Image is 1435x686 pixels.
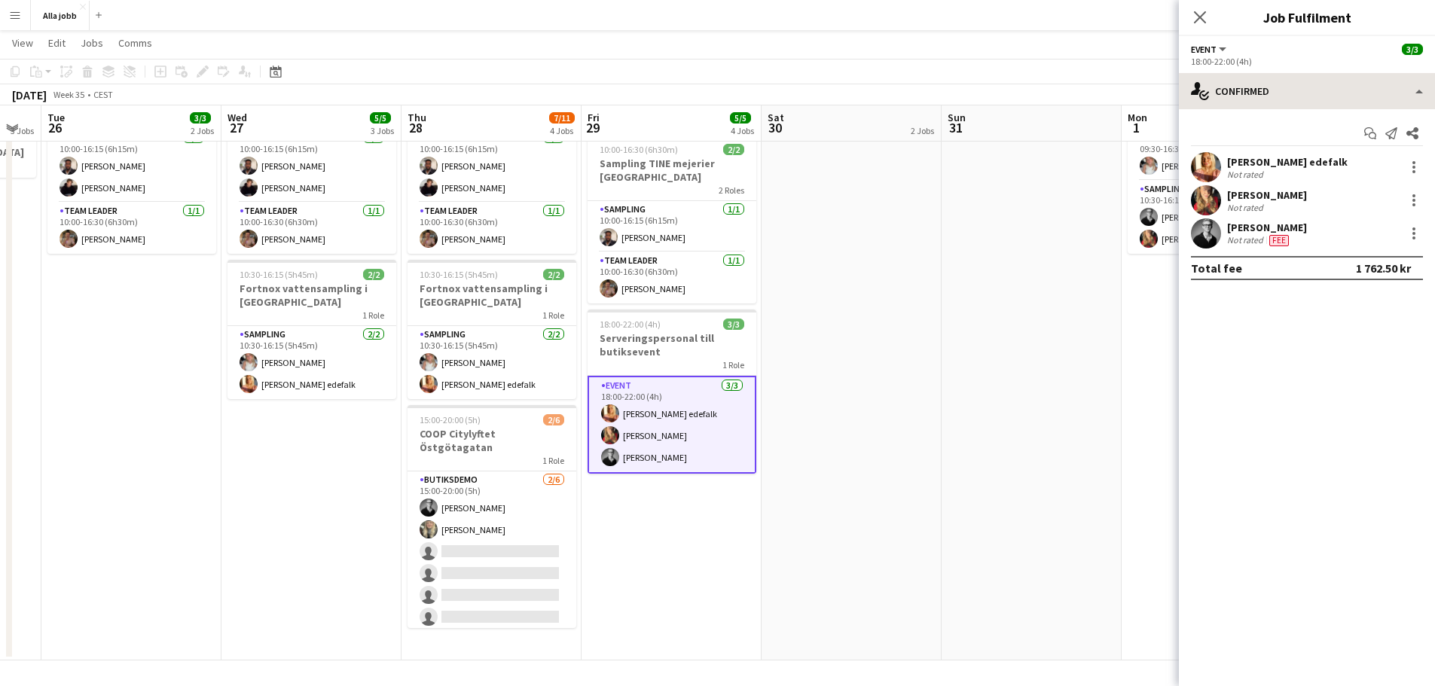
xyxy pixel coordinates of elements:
app-card-role: Team Leader1/110:00-16:30 (6h30m)[PERSON_NAME] [47,203,216,254]
app-job-card: 10:00-16:30 (6h30m)3/3Sampling TINE mejerier [GEOGRAPHIC_DATA]2 RolesSampling2/210:00-16:15 (6h15... [227,63,396,254]
span: 1 Role [542,309,564,321]
app-card-role: Butiksdemo2/615:00-20:00 (5h)[PERSON_NAME][PERSON_NAME] [408,471,576,632]
span: 1 Role [542,455,564,466]
h3: Job Fulfilment [1179,8,1435,27]
a: Jobs [75,33,109,53]
h3: Serveringspersonal till butiksevent [588,331,756,358]
span: 1 Role [362,309,384,321]
span: View [12,36,33,50]
span: 29 [585,119,600,136]
app-job-card: 15:00-20:00 (5h)2/6COOP Citylyftet Östgötagatan1 RoleButiksdemo2/615:00-20:00 (5h)[PERSON_NAME][P... [408,405,576,628]
span: Mon [1128,111,1147,124]
span: 2/6 [543,414,564,425]
span: Event [1191,44,1217,55]
span: Jobs [81,36,103,50]
div: Crew has different fees then in role [1266,234,1292,246]
app-job-card: 09:30-16:30 (7h)3/3Sampling TINE mejerier [GEOGRAPHIC_DATA]2 RolesDrift1/109:30-16:30 (7h)[PERSON... [1128,63,1296,254]
app-job-card: 10:30-16:15 (5h45m)2/2Fortnox vattensampling i [GEOGRAPHIC_DATA]1 RoleSampling2/210:30-16:15 (5h4... [408,260,576,399]
div: [PERSON_NAME] [1227,188,1307,202]
span: 2/2 [543,269,564,280]
span: Sun [948,111,966,124]
app-job-card: 10:00-16:30 (6h30m)3/3Sampling TINE mejerier [GEOGRAPHIC_DATA]2 RolesSampling2/210:00-16:15 (6h15... [408,63,576,254]
app-card-role: Drift1/109:30-16:30 (7h)[PERSON_NAME] [1128,130,1296,181]
div: 2 Jobs [191,125,214,136]
div: [PERSON_NAME] edefalk [1227,155,1348,169]
span: 18:00-22:00 (4h) [600,319,661,330]
a: Edit [42,33,72,53]
span: 7/11 [549,112,575,123]
span: 31 [945,119,966,136]
div: CEST [93,89,113,100]
span: Fri [588,111,600,124]
div: 4 Jobs [550,125,574,136]
button: Event [1191,44,1229,55]
div: 3 Jobs [371,125,394,136]
h3: COOP Citylyftet Östgötagatan [408,427,576,454]
span: 3/3 [190,112,211,123]
app-card-role: Team Leader1/110:00-16:30 (6h30m)[PERSON_NAME] [408,203,576,254]
app-card-role: Sampling2/210:00-16:15 (6h15m)[PERSON_NAME][PERSON_NAME] [47,130,216,203]
app-job-card: 18:00-22:00 (4h)3/3Serveringspersonal till butiksevent1 RoleEvent3/318:00-22:00 (4h)[PERSON_NAME]... [588,309,756,474]
span: Tue [47,111,65,124]
div: Total fee [1191,261,1242,276]
app-card-role: Sampling2/210:00-16:15 (6h15m)[PERSON_NAME][PERSON_NAME] [408,130,576,203]
span: 2/2 [363,269,384,280]
app-card-role: Team Leader1/110:00-16:30 (6h30m)[PERSON_NAME] [227,203,396,254]
div: 3 Jobs [11,125,34,136]
app-job-card: 10:00-16:30 (6h30m)2/2Sampling TINE mejerier [GEOGRAPHIC_DATA]2 RolesSampling1/110:00-16:15 (6h15... [588,135,756,303]
span: 15:00-20:00 (5h) [420,414,481,425]
span: Thu [408,111,426,124]
app-card-role: Sampling2/210:30-16:15 (5h45m)[PERSON_NAME][PERSON_NAME] edefalk [408,326,576,399]
span: Fee [1269,235,1289,246]
span: Comms [118,36,152,50]
span: 5/5 [370,112,391,123]
span: 3/3 [723,319,744,330]
app-card-role: Event3/318:00-22:00 (4h)[PERSON_NAME] edefalk[PERSON_NAME][PERSON_NAME] [588,376,756,474]
span: Week 35 [50,89,87,100]
span: 10:30-16:15 (5h45m) [420,269,498,280]
span: 5/5 [730,112,751,123]
span: 1 [1125,119,1147,136]
h3: Sampling TINE mejerier [GEOGRAPHIC_DATA] [588,157,756,184]
app-card-role: Team Leader1/110:00-16:30 (6h30m)[PERSON_NAME] [588,252,756,303]
a: Comms [112,33,158,53]
div: 2 Jobs [911,125,934,136]
span: 2/2 [723,144,744,155]
span: 30 [765,119,784,136]
app-card-role: Sampling2/210:00-16:15 (6h15m)[PERSON_NAME][PERSON_NAME] [227,130,396,203]
app-card-role: Sampling2/210:30-16:15 (5h45m)[PERSON_NAME][PERSON_NAME] edefalk [227,326,396,399]
div: [PERSON_NAME] [1227,221,1307,234]
div: Confirmed [1179,73,1435,109]
app-job-card: 10:30-16:15 (5h45m)2/2Fortnox vattensampling i [GEOGRAPHIC_DATA]1 RoleSampling2/210:30-16:15 (5h4... [227,260,396,399]
div: 1 762.50 kr [1356,261,1411,276]
app-job-card: 10:00-16:30 (6h30m)3/3Sampling TINE mejerier [GEOGRAPHIC_DATA]2 RolesSampling2/210:00-16:15 (6h15... [47,63,216,254]
div: 18:00-22:00 (4h) [1191,56,1423,67]
span: 10:00-16:30 (6h30m) [600,144,678,155]
div: [DATE] [12,87,47,102]
span: Edit [48,36,66,50]
span: 3/3 [1402,44,1423,55]
h3: Fortnox vattensampling i [GEOGRAPHIC_DATA] [408,282,576,309]
span: Wed [227,111,247,124]
span: 2 Roles [719,184,744,196]
h3: Fortnox vattensampling i [GEOGRAPHIC_DATA] [227,282,396,309]
span: Sat [768,111,784,124]
app-card-role: Sampling2/210:30-16:15 (5h45m)[PERSON_NAME][PERSON_NAME] [1128,181,1296,254]
div: Not rated [1227,169,1266,180]
span: 1 Role [722,359,744,370]
span: 28 [405,119,426,136]
span: 27 [225,119,247,136]
span: 10:30-16:15 (5h45m) [240,269,318,280]
a: View [6,33,39,53]
div: 4 Jobs [731,125,754,136]
div: Not rated [1227,234,1266,246]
